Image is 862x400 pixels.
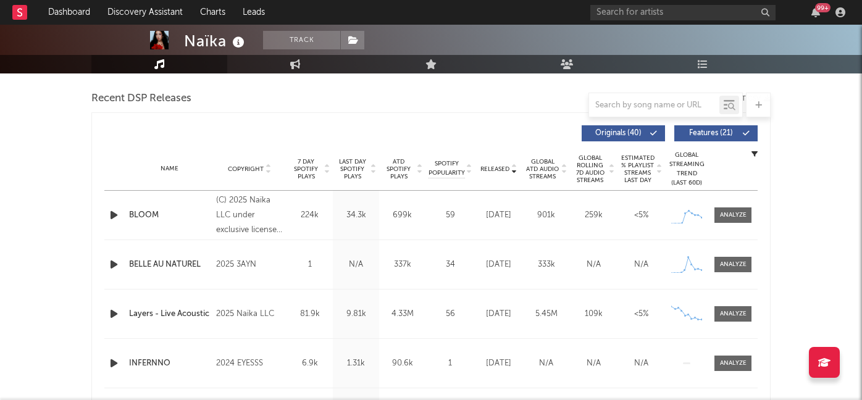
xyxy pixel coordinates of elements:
[184,31,248,51] div: Naïka
[336,357,376,370] div: 1.31k
[582,125,665,141] button: Originals(40)
[478,259,519,271] div: [DATE]
[429,259,472,271] div: 34
[382,308,422,320] div: 4.33M
[336,308,376,320] div: 9.81k
[815,3,831,12] div: 99 +
[290,259,330,271] div: 1
[290,357,330,370] div: 6.9k
[621,154,655,184] span: Estimated % Playlist Streams Last Day
[525,259,567,271] div: 333k
[216,307,283,322] div: 2025 Naïka LLC
[573,154,607,184] span: Global Rolling 7D Audio Streams
[621,357,662,370] div: N/A
[228,165,264,173] span: Copyright
[129,259,210,271] a: BELLE AU NATUREL
[573,209,614,222] div: 259k
[429,357,472,370] div: 1
[216,257,283,272] div: 2025 3AYN
[263,31,340,49] button: Track
[573,308,614,320] div: 109k
[382,357,422,370] div: 90.6k
[429,209,472,222] div: 59
[525,308,567,320] div: 5.45M
[382,259,422,271] div: 337k
[429,308,472,320] div: 56
[129,308,210,320] a: Layers - Live Acoustic
[290,209,330,222] div: 224k
[382,209,422,222] div: 699k
[525,357,567,370] div: N/A
[91,91,191,106] span: Recent DSP Releases
[573,357,614,370] div: N/A
[129,209,210,222] a: BLOOM
[336,158,369,180] span: Last Day Spotify Plays
[525,209,567,222] div: 901k
[621,209,662,222] div: <5%
[290,158,322,180] span: 7 Day Spotify Plays
[674,125,758,141] button: Features(21)
[811,7,820,17] button: 99+
[290,308,330,320] div: 81.9k
[621,308,662,320] div: <5%
[336,259,376,271] div: N/A
[336,209,376,222] div: 34.3k
[382,158,415,180] span: ATD Spotify Plays
[525,158,559,180] span: Global ATD Audio Streams
[216,356,283,371] div: 2024 EYESSS
[590,130,646,137] span: Originals ( 40 )
[429,159,465,178] span: Spotify Popularity
[668,151,705,188] div: Global Streaming Trend (Last 60D)
[621,259,662,271] div: N/A
[216,193,283,238] div: (C) 2025 Naïka LLC under exclusive license to AWAL Recordings Inc.
[478,308,519,320] div: [DATE]
[573,259,614,271] div: N/A
[589,101,719,110] input: Search by song name or URL
[478,209,519,222] div: [DATE]
[590,5,776,20] input: Search for artists
[480,165,509,173] span: Released
[129,357,210,370] a: INFERNNO
[682,130,739,137] span: Features ( 21 )
[478,357,519,370] div: [DATE]
[129,164,210,173] div: Name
